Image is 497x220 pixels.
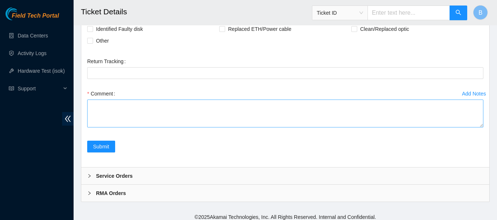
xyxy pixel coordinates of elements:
label: Comment [87,88,118,100]
label: Return Tracking [87,55,129,67]
a: Hardware Test (isok) [18,68,65,74]
div: Add Notes [462,91,486,96]
b: RMA Orders [96,189,126,197]
span: Field Tech Portal [12,12,59,19]
span: Identified Faulty disk [93,23,146,35]
span: Other [93,35,112,47]
textarea: Comment [87,100,483,127]
a: Activity Logs [18,50,47,56]
div: Service Orders [81,167,489,184]
a: Data Centers [18,33,48,39]
span: B [479,8,483,17]
span: search [455,10,461,17]
button: B [473,5,488,20]
span: double-left [62,112,74,126]
div: RMA Orders [81,185,489,202]
span: Support [18,81,61,96]
input: Enter text here... [368,6,450,20]
button: Add Notes [462,88,486,100]
button: Submit [87,141,115,152]
span: read [9,86,14,91]
span: Clean/Replaced optic [357,23,412,35]
span: Replaced ETH/Power cable [225,23,294,35]
span: Submit [93,143,109,151]
img: Akamai Technologies [6,7,37,20]
span: Ticket ID [317,7,363,18]
a: Akamai TechnologiesField Tech Portal [6,13,59,23]
span: right [87,191,92,195]
b: Service Orders [96,172,133,180]
input: Return Tracking [87,67,483,79]
span: right [87,174,92,178]
button: search [450,6,467,20]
